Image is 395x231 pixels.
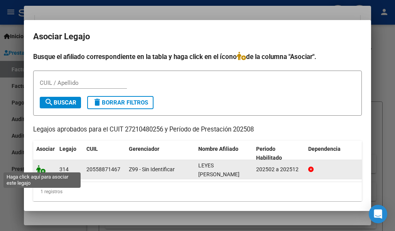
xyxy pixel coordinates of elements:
div: 202502 a 202512 [256,165,302,174]
datatable-header-cell: Gerenciador [126,141,195,166]
button: Borrar Filtros [87,96,154,109]
span: Periodo Habilitado [256,146,282,161]
h4: Busque el afiliado correspondiente en la tabla y haga click en el ícono de la columna "Asociar". [33,52,362,62]
span: Borrar Filtros [93,99,148,106]
button: Buscar [40,97,81,108]
datatable-header-cell: Dependencia [305,141,363,166]
datatable-header-cell: Legajo [56,141,83,166]
span: Gerenciador [129,146,159,152]
mat-icon: delete [93,98,102,107]
span: 314 [59,166,69,172]
mat-icon: search [44,98,54,107]
span: Nombre Afiliado [198,146,238,152]
span: Dependencia [308,146,341,152]
h2: Asociar Legajo [33,29,362,44]
div: Open Intercom Messenger [369,205,387,223]
datatable-header-cell: Nombre Afiliado [195,141,253,166]
datatable-header-cell: Asociar [33,141,56,166]
span: Legajo [59,146,76,152]
div: 20558871467 [86,165,120,174]
span: LEYES LIAM IRENEO [198,162,240,177]
datatable-header-cell: Periodo Habilitado [253,141,305,166]
span: Z99 - Sin Identificar [129,166,175,172]
span: Asociar [36,146,55,152]
p: Legajos aprobados para el CUIT 27210480256 y Período de Prestación 202508 [33,125,362,135]
div: 1 registros [33,182,362,201]
datatable-header-cell: CUIL [83,141,126,166]
span: CUIL [86,146,98,152]
span: Buscar [44,99,76,106]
